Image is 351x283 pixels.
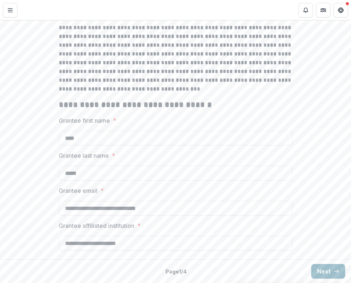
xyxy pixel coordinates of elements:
p: Page 1 / 4 [165,268,187,275]
button: Notifications [298,3,313,18]
button: Toggle Menu [3,3,18,18]
button: Partners [316,3,331,18]
p: Grantee email [59,186,98,195]
button: Next [311,264,345,279]
p: Grantee last name [59,151,109,160]
button: Get Help [333,3,348,18]
p: Grantee first name [59,116,110,125]
p: Grantee affiliated institution [59,221,134,230]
